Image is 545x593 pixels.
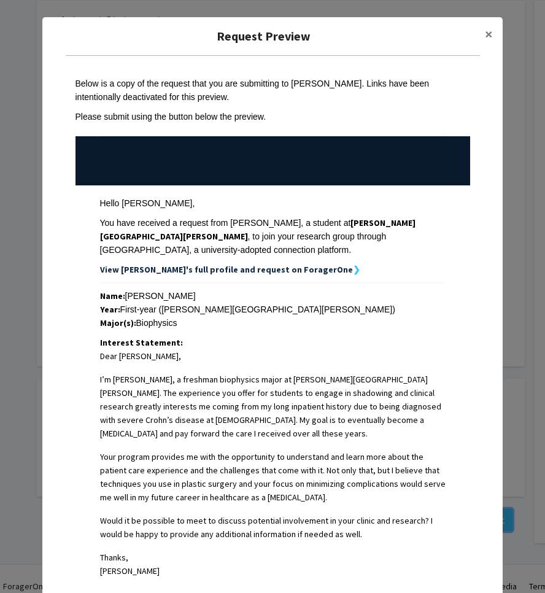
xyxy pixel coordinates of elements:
span: [PERSON_NAME] [100,565,160,576]
p: Would it be possible to meet to discuss potential involvement in your clinic and research? I woul... [100,514,446,541]
h5: Request Preview [52,27,475,45]
iframe: Chat [9,538,52,584]
div: First-year ([PERSON_NAME][GEOGRAPHIC_DATA][PERSON_NAME]) [100,303,446,316]
span: × [485,25,493,44]
p: Dear [PERSON_NAME], [100,349,446,363]
p: I’m [PERSON_NAME], a freshman biophysics major at [PERSON_NAME][GEOGRAPHIC_DATA][PERSON_NAME]. Th... [100,373,446,440]
strong: Year: [100,304,120,315]
button: Close [475,17,503,52]
div: [PERSON_NAME] [100,289,446,303]
div: Please submit using the button below the preview. [75,110,470,123]
strong: ❯ [353,264,360,275]
strong: Major(s): [100,317,136,328]
div: Biophysics [100,316,446,330]
div: Below is a copy of the request that you are submitting to [PERSON_NAME]. Links have been intentio... [75,77,470,104]
div: You have received a request from [PERSON_NAME], a student at , to join your research group throug... [100,216,446,257]
span: Thanks, [100,552,128,563]
p: Your program provides me with the opportunity to understand and learn more about the patient care... [100,450,446,504]
div: Hello [PERSON_NAME], [100,196,446,210]
strong: Name: [100,290,125,301]
strong: View [PERSON_NAME]'s full profile and request on ForagerOne [100,264,353,275]
strong: Interest Statement: [100,337,183,348]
